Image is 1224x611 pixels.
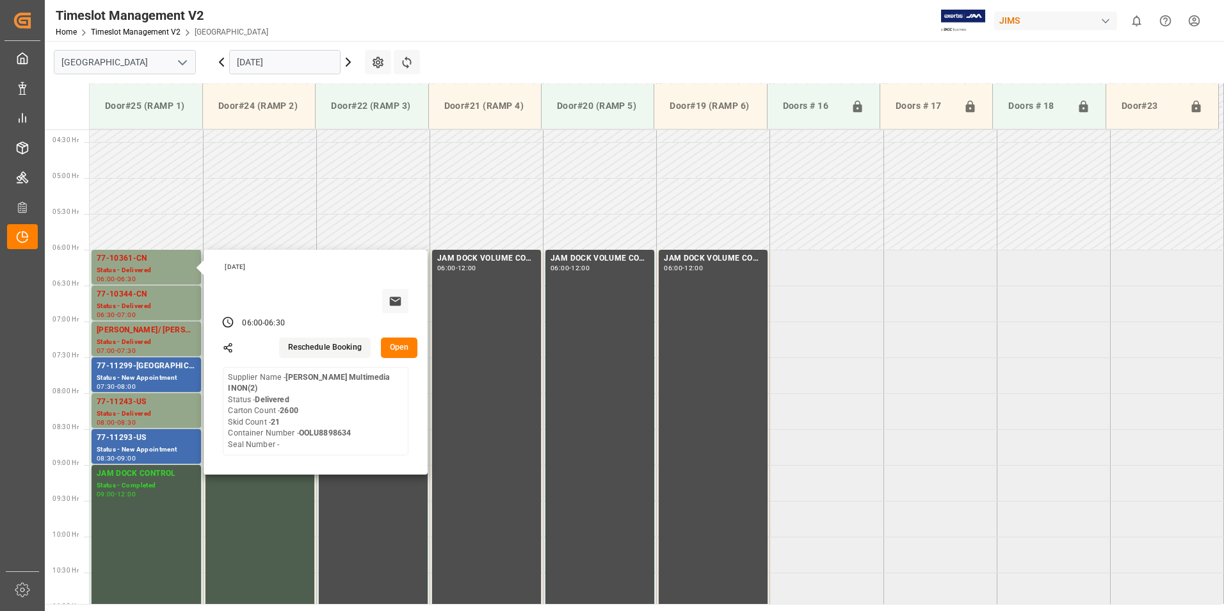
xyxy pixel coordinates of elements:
div: - [115,312,117,318]
div: Status - New Appointment [97,444,196,455]
div: - [115,420,117,425]
span: 04:30 Hr [52,136,79,143]
div: Status - Delivered [97,301,196,312]
b: 21 [271,418,280,427]
a: Timeslot Management V2 [91,28,181,37]
span: 05:00 Hr [52,172,79,179]
div: JAM DOCK VOLUME CONTROL [551,252,649,265]
div: 09:00 [117,455,136,461]
div: - [115,455,117,461]
span: 06:00 Hr [52,244,79,251]
button: Reschedule Booking [279,338,371,358]
div: 77-11299-[GEOGRAPHIC_DATA] [97,360,196,373]
div: Door#20 (RAMP 5) [552,94,643,118]
div: JAM DOCK CONTROL [97,468,196,480]
div: 08:30 [97,455,115,461]
div: 12:00 [117,491,136,497]
div: 07:00 [117,312,136,318]
span: 09:00 Hr [52,459,79,466]
div: [DATE] [220,263,414,272]
div: Status - New Appointment [97,373,196,384]
div: Door#21 (RAMP 4) [439,94,531,118]
div: Door#22 (RAMP 3) [326,94,417,118]
div: 77-10361-CN [97,252,196,265]
div: 08:30 [117,420,136,425]
div: - [682,265,684,271]
div: 06:30 [264,318,285,329]
div: - [456,265,458,271]
div: Door#23 [1116,94,1184,118]
div: - [262,318,264,329]
div: - [115,348,117,354]
span: 05:30 Hr [52,208,79,215]
div: 06:30 [97,312,115,318]
div: Doors # 18 [1003,94,1071,118]
input: DD.MM.YYYY [229,50,341,74]
span: 08:30 Hr [52,423,79,430]
div: [PERSON_NAME]/ [PERSON_NAME] [97,324,196,337]
img: Exertis%20JAM%20-%20Email%20Logo.jpg_1722504956.jpg [941,10,985,32]
span: 07:30 Hr [52,352,79,359]
div: 06:00 [97,276,115,282]
div: Status - Delivered [97,337,196,348]
div: 12:00 [571,265,590,271]
div: 07:00 [97,348,115,354]
div: 12:00 [458,265,476,271]
div: 08:00 [117,384,136,389]
div: Doors # 16 [778,94,846,118]
span: 10:00 Hr [52,531,79,538]
div: Door#19 (RAMP 6) [664,94,756,118]
div: JIMS [994,12,1117,30]
div: 06:00 [551,265,569,271]
b: Delivered [255,395,289,404]
div: Status - Delivered [97,265,196,276]
div: Timeslot Management V2 [56,6,268,25]
button: show 0 new notifications [1122,6,1151,35]
button: Open [381,338,418,358]
div: 07:30 [117,348,136,354]
div: 08:00 [97,420,115,425]
span: 07:00 Hr [52,316,79,323]
div: 77-10344-CN [97,288,196,301]
div: 06:00 [242,318,262,329]
button: open menu [172,53,191,72]
input: Type to search/select [54,50,196,74]
div: JAM DOCK VOLUME CONTROL [664,252,762,265]
b: OOLU8898634 [299,428,351,437]
div: - [115,276,117,282]
div: JAM DOCK VOLUME CONTROL [437,252,536,265]
b: [PERSON_NAME] Multimedia INON(2) [228,373,390,393]
button: JIMS [994,8,1122,33]
div: 06:30 [117,276,136,282]
div: Doors # 17 [890,94,958,118]
div: - [115,384,117,389]
button: Help Center [1151,6,1180,35]
div: Status - Delivered [97,409,196,420]
div: 09:00 [97,491,115,497]
div: Door#25 (RAMP 1) [100,94,192,118]
div: 06:00 [664,265,682,271]
b: 2600 [280,406,298,415]
span: 11:00 Hr [52,603,79,610]
div: - [115,491,117,497]
div: Supplier Name - Status - Carton Count - Skid Count - Container Number - Seal Number - [228,372,403,451]
div: Door#24 (RAMP 2) [213,94,305,118]
span: 10:30 Hr [52,567,79,574]
div: 77-11293-US [97,432,196,444]
div: Status - Completed [97,480,196,491]
div: 12:00 [684,265,703,271]
div: 07:30 [97,384,115,389]
div: 77-11243-US [97,396,196,409]
span: 08:00 Hr [52,387,79,395]
div: 06:00 [437,265,456,271]
div: - [569,265,571,271]
span: 06:30 Hr [52,280,79,287]
span: 09:30 Hr [52,495,79,502]
a: Home [56,28,77,37]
